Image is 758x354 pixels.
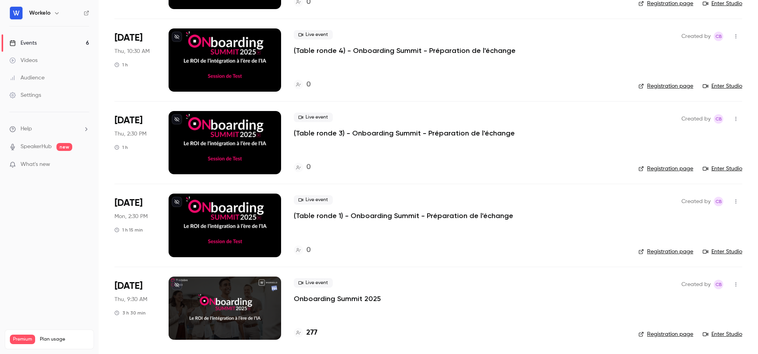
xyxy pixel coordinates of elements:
a: Enter Studio [703,82,742,90]
div: Oct 2 Thu, 2:30 PM (Europe/Paris) [114,111,156,174]
div: 1 h 15 min [114,227,143,233]
span: CB [715,280,722,289]
a: (Table ronde 4) - Onboarding Summit - Préparation de l'échange [294,46,516,55]
div: Videos [9,56,38,64]
span: [DATE] [114,197,143,209]
a: 0 [294,245,311,256]
span: Created by [681,32,711,41]
a: 0 [294,79,311,90]
span: CB [715,32,722,41]
a: Registration page [638,248,693,256]
a: Registration page [638,82,693,90]
div: 1 h [114,62,128,68]
h4: 0 [306,245,311,256]
a: Enter Studio [703,330,742,338]
span: Thu, 9:30 AM [114,296,147,303]
a: 0 [294,162,311,173]
iframe: Noticeable Trigger [80,161,89,168]
span: [DATE] [114,32,143,44]
span: Plan usage [40,336,89,343]
div: Oct 9 Thu, 9:30 AM (Europe/Paris) [114,277,156,340]
span: Premium [10,335,35,344]
span: Live event [294,113,333,122]
div: Oct 6 Mon, 2:30 PM (Europe/Paris) [114,194,156,257]
span: Thu, 2:30 PM [114,130,146,138]
span: [DATE] [114,280,143,292]
span: Live event [294,278,333,288]
a: 277 [294,328,317,338]
div: Settings [9,91,41,99]
img: Workelo [10,7,23,19]
span: Live event [294,195,333,205]
h4: 0 [306,79,311,90]
span: Chloé B [714,280,723,289]
span: Chloé B [714,197,723,206]
li: help-dropdown-opener [9,125,89,133]
span: Created by [681,114,711,124]
div: 3 h 30 min [114,310,146,316]
a: (Table ronde 3) - Onboarding Summit - Préparation de l'échange [294,128,515,138]
span: Help [21,125,32,133]
span: Chloé B [714,32,723,41]
a: SpeakerHub [21,143,52,151]
div: 1 h [114,144,128,151]
div: Audience [9,74,45,82]
span: Mon, 2:30 PM [114,213,148,220]
a: Registration page [638,165,693,173]
a: Enter Studio [703,165,742,173]
a: Registration page [638,330,693,338]
h4: 277 [306,328,317,338]
span: CB [715,197,722,206]
span: Thu, 10:30 AM [114,47,150,55]
a: Enter Studio [703,248,742,256]
div: Events [9,39,37,47]
span: CB [715,114,722,124]
a: (Table ronde 1) - Onboarding Summit - Préparation de l'échange [294,211,513,220]
div: Oct 2 Thu, 10:30 AM (Europe/Paris) [114,28,156,92]
span: new [56,143,72,151]
h4: 0 [306,162,311,173]
h6: Workelo [29,9,51,17]
span: Created by [681,197,711,206]
span: Live event [294,30,333,40]
span: Created by [681,280,711,289]
span: [DATE] [114,114,143,127]
a: Onboarding Summit 2025 [294,294,381,303]
span: What's new [21,160,50,169]
span: Chloé B [714,114,723,124]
